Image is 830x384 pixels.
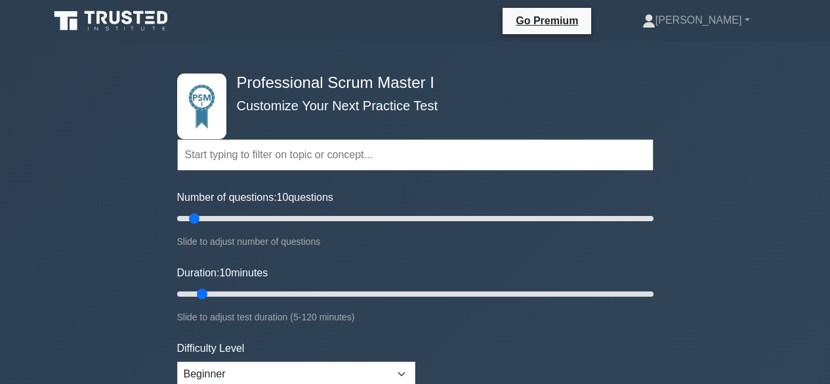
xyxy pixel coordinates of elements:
span: 10 [277,192,289,203]
a: Go Premium [508,12,586,29]
label: Number of questions: questions [177,190,333,205]
label: Duration: minutes [177,265,268,281]
div: Slide to adjust test duration (5-120 minutes) [177,309,654,325]
h4: Professional Scrum Master I [232,74,589,93]
input: Start typing to filter on topic or concept... [177,139,654,171]
label: Difficulty Level [177,341,245,356]
div: Slide to adjust number of questions [177,234,654,249]
span: 10 [219,267,231,278]
a: [PERSON_NAME] [611,7,781,33]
